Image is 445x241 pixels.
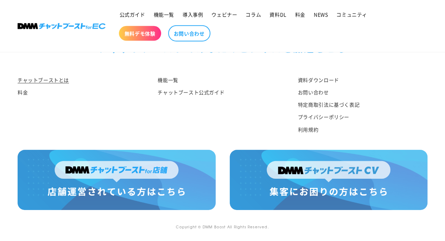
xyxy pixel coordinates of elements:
a: チャットブーストとは [18,76,69,86]
img: 株式会社DMM Boost [18,23,106,29]
span: 料金 [295,11,305,18]
a: 資料ダウンロード [298,76,339,86]
span: ウェビナー [211,11,237,18]
span: NEWS [314,11,328,18]
a: 無料デモ体験 [119,26,161,41]
a: NEWS [310,7,332,22]
a: コミュニティ [332,7,371,22]
span: お問い合わせ [174,30,205,37]
a: 料金 [18,86,28,99]
a: コラム [241,7,265,22]
small: Copyright © DMM Boost All Rights Reserved. [176,224,269,229]
a: お問い合わせ [298,86,329,99]
span: 公式ガイド [120,11,145,18]
span: コミュニティ [336,11,367,18]
a: ウェビナー [207,7,241,22]
a: 利用規約 [298,123,318,136]
span: 機能一覧 [154,11,174,18]
img: 集客にお困りの方はこちら [230,150,428,210]
a: 機能一覧 [150,7,178,22]
a: お問い合わせ [168,25,210,42]
a: 資料DL [265,7,291,22]
a: 公式ガイド [115,7,150,22]
span: 導入事例 [183,11,203,18]
a: チャットブースト公式ガイド [158,86,224,99]
span: 資料DL [269,11,286,18]
img: 店舗運営されている方はこちら [18,150,216,210]
a: 特定商取引法に基づく表記 [298,99,360,111]
a: 機能一覧 [158,76,178,86]
a: 導入事例 [178,7,207,22]
span: 無料デモ体験 [125,30,155,37]
span: コラム [246,11,261,18]
a: プライバシーポリシー [298,111,349,123]
a: 料金 [291,7,310,22]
